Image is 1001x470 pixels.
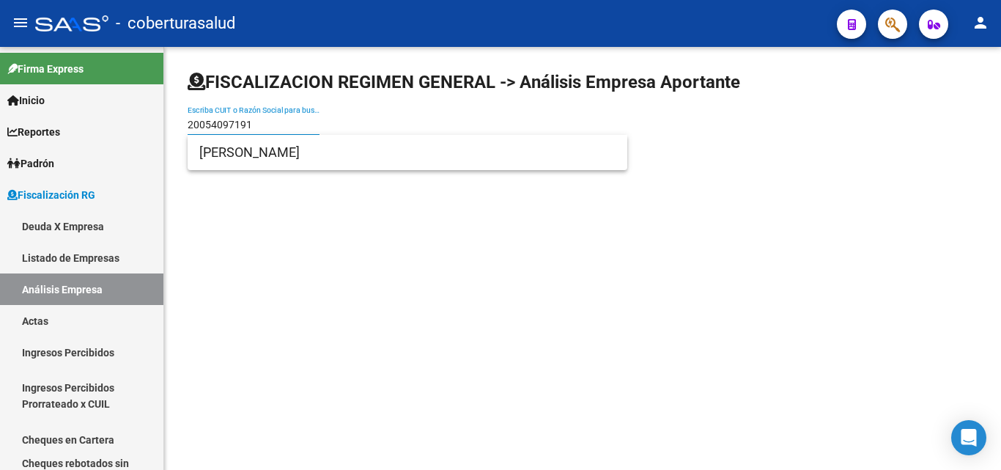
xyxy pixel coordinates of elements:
h1: FISCALIZACION REGIMEN GENERAL -> Análisis Empresa Aportante [188,70,740,94]
span: Firma Express [7,61,84,77]
span: Padrón [7,155,54,172]
span: Inicio [7,92,45,109]
span: Reportes [7,124,60,140]
div: Open Intercom Messenger [951,420,986,455]
span: [PERSON_NAME] [199,135,616,170]
mat-icon: menu [12,14,29,32]
span: Fiscalización RG [7,187,95,203]
span: - coberturasalud [116,7,235,40]
mat-icon: person [972,14,989,32]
